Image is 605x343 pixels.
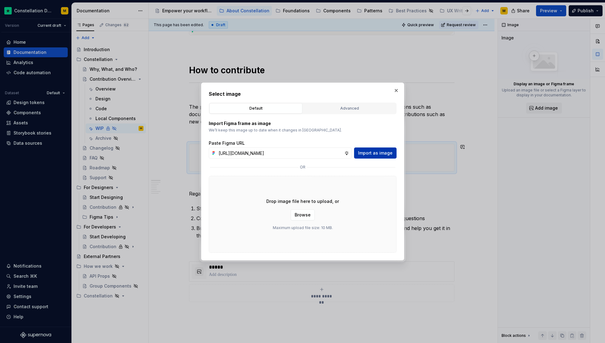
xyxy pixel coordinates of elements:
[358,150,393,156] span: Import as image
[266,198,339,204] p: Drop image file here to upload, or
[295,212,311,218] span: Browse
[300,165,305,170] p: or
[291,209,315,220] button: Browse
[212,105,300,111] div: Default
[272,225,333,230] p: Maximum upload file size: 10 MB.
[354,147,397,159] button: Import as image
[209,128,397,133] p: We’ll keep this image up to date when it changes in [GEOGRAPHIC_DATA].
[305,105,394,111] div: Advanced
[209,120,397,127] p: Import Figma frame as image
[216,147,344,159] input: https://figma.com/file...
[209,90,397,98] h2: Select image
[209,140,245,146] label: Paste Figma URL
